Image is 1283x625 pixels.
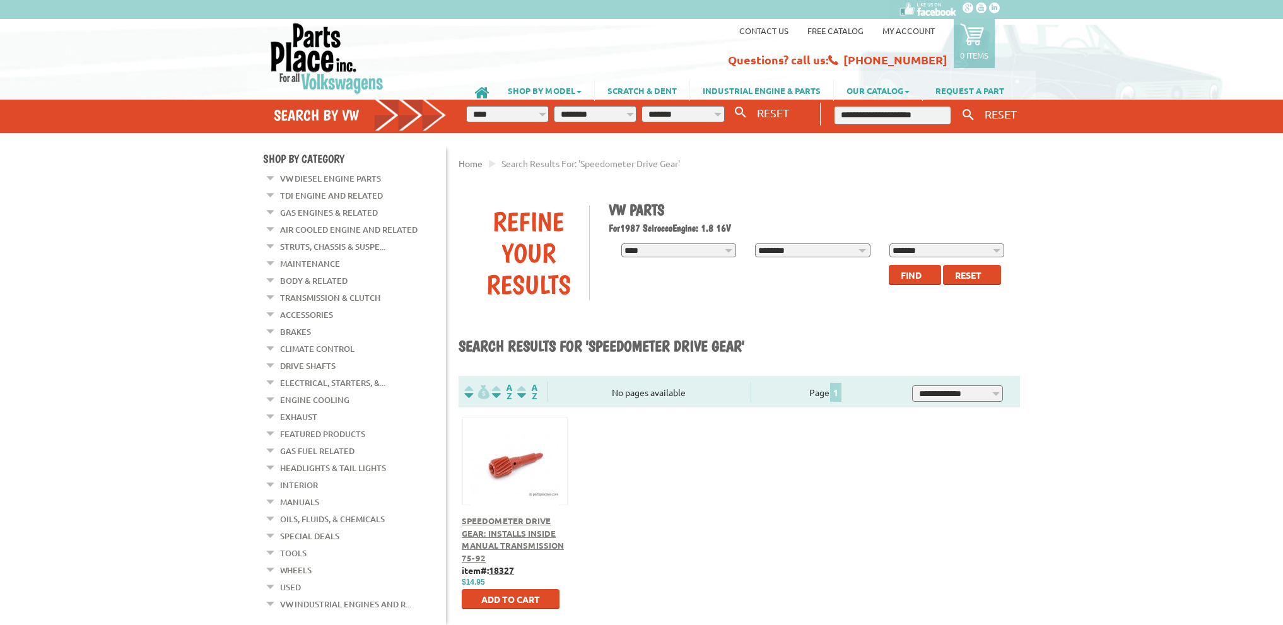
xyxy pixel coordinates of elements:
button: Find [889,265,941,285]
a: TDI Engine and Related [280,187,383,204]
h2: 1987 Scirocco [609,222,1011,234]
img: Sort by Headline [489,385,515,399]
a: Home [459,158,483,169]
span: 1 [830,383,841,402]
b: item#: [462,564,514,576]
img: Parts Place Inc! [269,22,385,95]
a: OUR CATALOG [834,79,922,101]
a: Featured Products [280,426,365,442]
div: No pages available [548,386,751,399]
a: Gas Engines & Related [280,204,378,221]
a: Exhaust [280,409,317,425]
a: Air Cooled Engine and Related [280,221,418,238]
a: Drive Shafts [280,358,336,374]
div: Refine Your Results [468,206,589,300]
a: Engine Cooling [280,392,349,408]
span: For [609,222,620,234]
u: 18327 [489,564,514,576]
a: Interior [280,477,318,493]
span: Engine: 1.8 16V [672,222,731,234]
span: $14.95 [462,578,485,587]
span: RESET [985,107,1017,120]
a: Maintenance [280,255,340,272]
a: Used [280,579,301,595]
button: Keyword Search [959,105,978,126]
a: Oils, Fluids, & Chemicals [280,511,385,527]
a: Transmission & Clutch [280,289,380,306]
img: filterpricelow.svg [464,385,489,399]
a: My Account [882,25,935,36]
span: Reset [955,269,981,281]
span: RESET [757,106,789,119]
h1: VW Parts [609,201,1011,219]
a: Contact us [739,25,788,36]
a: Gas Fuel Related [280,443,354,459]
h4: Search by VW [274,106,447,124]
a: Electrical, Starters, &... [280,375,385,391]
a: Headlights & Tail Lights [280,460,386,476]
a: INDUSTRIAL ENGINE & PARTS [690,79,833,101]
div: Page [751,382,901,402]
a: VW Industrial Engines and R... [280,596,411,612]
button: Search By VW... [730,103,751,122]
span: Search results for: 'speedometer drive gear' [501,158,680,169]
a: SCRATCH & DENT [595,79,689,101]
a: VW Diesel Engine Parts [280,170,381,187]
a: Body & Related [280,272,348,289]
a: Free Catalog [807,25,864,36]
img: Sort by Sales Rank [515,385,540,399]
a: REQUEST A PART [923,79,1017,101]
a: Tools [280,545,307,561]
span: Add to Cart [481,593,540,605]
button: Add to Cart [462,589,559,609]
a: Speedometer Drive Gear: installs inside Manual Transmission 75-92 [462,515,564,563]
span: Find [901,269,922,281]
h4: Shop By Category [263,152,446,165]
a: Climate Control [280,341,354,357]
a: Accessories [280,307,333,323]
a: SHOP BY MODEL [495,79,594,101]
a: Manuals [280,494,319,510]
button: RESET [752,103,794,122]
button: RESET [980,105,1022,123]
button: Reset [943,265,1001,285]
h1: Search results for 'speedometer drive gear' [459,337,1020,357]
a: 0 items [954,19,995,68]
p: 0 items [960,50,988,61]
a: Struts, Chassis & Suspe... [280,238,385,255]
a: Wheels [280,562,312,578]
a: Special Deals [280,528,339,544]
a: Brakes [280,324,311,340]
